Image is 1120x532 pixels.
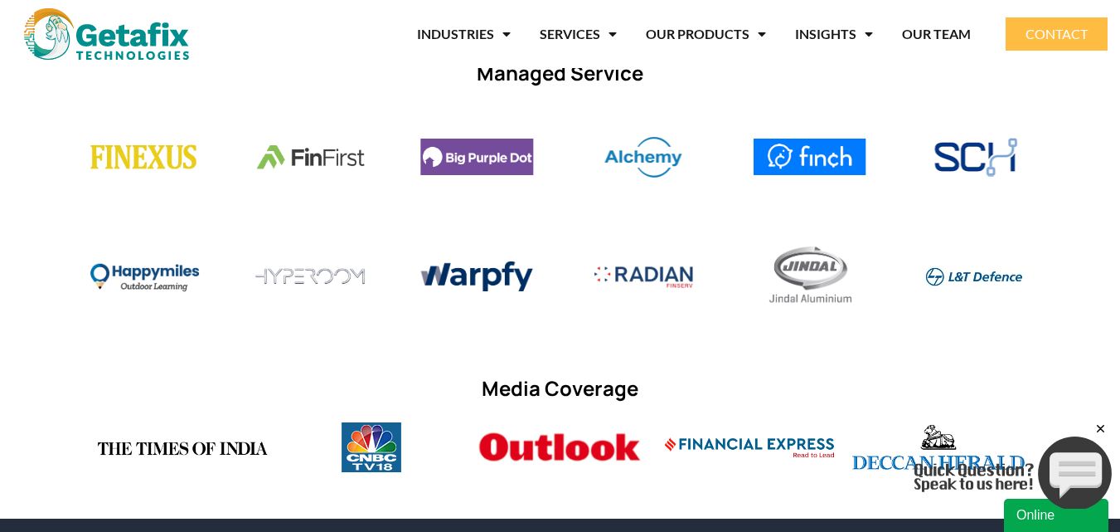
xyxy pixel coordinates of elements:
[420,139,533,181] div: 5 / 13
[795,15,873,53] a: INSIGHTS
[254,267,366,291] div: 7 / 7
[754,139,866,175] img: Finch
[87,139,200,175] img: FinexUS
[254,139,366,181] div: 4 / 13
[587,260,700,299] div: 5 / 7
[96,374,1025,402] h3: Media Coverage
[754,139,866,181] div: 7 / 13
[420,261,533,291] img: Asset-6@2x-8
[88,120,1033,201] div: Image Carousel
[417,15,511,53] a: INDUSTRIES
[1006,17,1108,51] a: CONTACT
[1004,495,1112,532] iframe: chat widget
[24,8,189,60] img: web and mobile application development company
[420,261,533,297] div: 6 / 7
[920,261,1033,296] div: 3 / 7
[754,234,866,319] img: jindal_logo
[587,260,700,293] img: radian
[902,15,971,53] a: OUR TEAM
[88,234,1033,325] div: Image Carousel
[920,261,1033,290] img: Screenshot_from_2021-02-10_11-16-27
[254,267,366,286] img: logo-hyperoom
[1025,27,1088,41] span: CONTACT
[754,234,866,325] div: 4 / 7
[914,422,1112,509] iframe: chat widget
[87,139,200,181] div: 3 / 13
[646,15,766,53] a: OUR PRODUCTS
[221,15,972,53] nav: Menu
[420,139,533,175] img: BPD
[254,139,366,175] img: FinFirst
[935,138,1018,177] img: schnew-logo1
[88,59,1033,86] h3: Managed Service
[540,15,617,53] a: SERVICES
[604,137,682,178] img: Alchemy
[920,138,1033,183] div: 8 / 13
[587,137,700,183] div: 6 / 13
